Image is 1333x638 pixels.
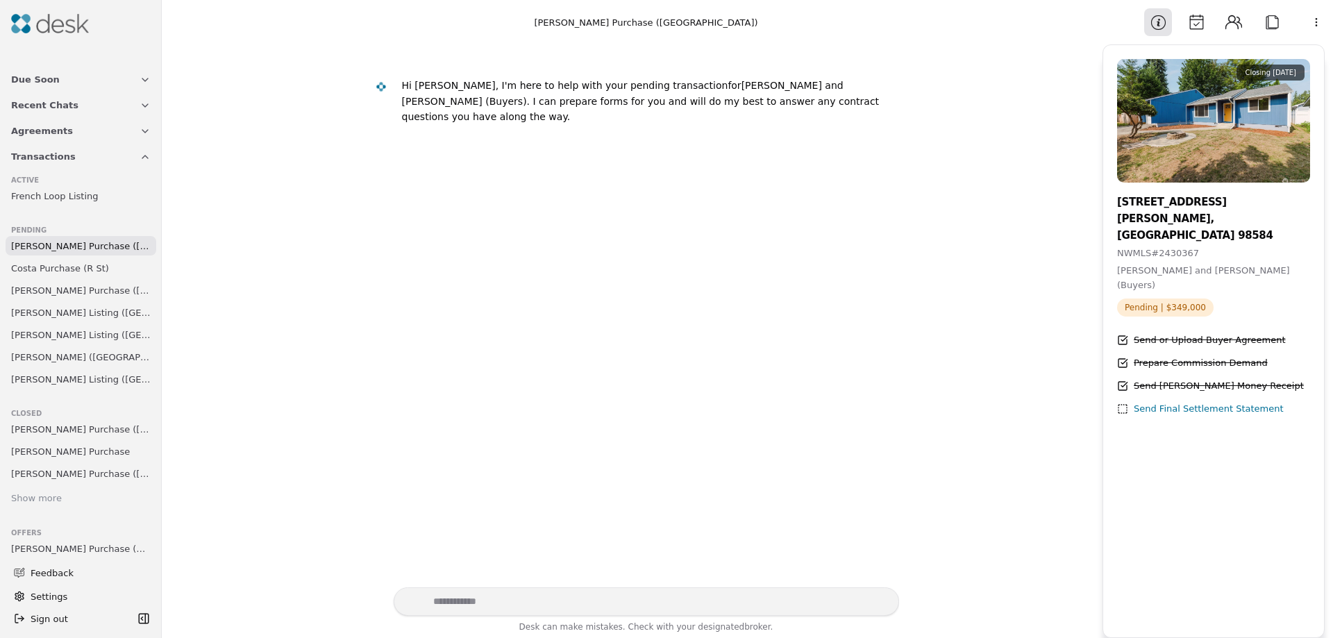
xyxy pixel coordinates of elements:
[11,283,151,298] span: [PERSON_NAME] Purchase ([GEOGRAPHIC_DATA])
[11,328,151,342] span: [PERSON_NAME] Listing ([GEOGRAPHIC_DATA])
[11,14,89,33] img: Desk
[11,189,98,203] span: French Loop Listing
[11,261,109,276] span: Costa Purchase (R St)
[8,585,153,607] button: Settings
[394,587,899,616] textarea: Write your prompt here
[11,225,151,236] div: Pending
[3,144,159,169] button: Transactions
[11,350,151,364] span: [PERSON_NAME] ([GEOGRAPHIC_DATA])
[3,92,159,118] button: Recent Chats
[11,542,151,556] span: [PERSON_NAME] Purchase (199th St)
[1134,356,1268,371] div: Prepare Commission Demand
[11,492,62,506] div: Show more
[11,467,151,481] span: [PERSON_NAME] Purchase ([PERSON_NAME][GEOGRAPHIC_DATA][PERSON_NAME])
[11,305,151,320] span: [PERSON_NAME] Listing ([GEOGRAPHIC_DATA])
[11,98,78,112] span: Recent Chats
[1236,65,1305,81] div: Closing [DATE]
[1117,299,1214,317] span: Pending | $349,000
[402,78,888,125] div: [PERSON_NAME] and [PERSON_NAME] (Buyers)
[698,622,744,632] span: designated
[8,607,134,630] button: Sign out
[1117,246,1310,261] div: NWMLS # 2430367
[3,67,159,92] button: Due Soon
[11,444,130,459] span: [PERSON_NAME] Purchase
[1117,194,1310,210] div: [STREET_ADDRESS]
[11,372,151,387] span: [PERSON_NAME] Listing ([GEOGRAPHIC_DATA])
[11,149,76,164] span: Transactions
[402,96,880,123] div: . I can prepare forms for you and will do my best to answer any contract questions you have along...
[1134,402,1284,417] div: Send Final Settlement Statement
[375,81,387,93] img: Desk
[11,528,151,539] div: Offers
[11,175,151,186] div: Active
[11,124,73,138] span: Agreements
[11,422,151,437] span: [PERSON_NAME] Purchase ([US_STATE] Rd)
[1117,59,1310,183] img: Property
[3,118,159,144] button: Agreements
[31,566,142,580] span: Feedback
[11,72,60,87] span: Due Soon
[1134,333,1286,348] div: Send or Upload Buyer Agreement
[394,620,899,638] div: Desk can make mistakes. Check with your broker.
[6,560,151,585] button: Feedback
[1134,379,1304,394] div: Send [PERSON_NAME] Money Receipt
[1117,210,1310,244] div: [PERSON_NAME], [GEOGRAPHIC_DATA] 98584
[31,612,68,626] span: Sign out
[11,239,151,253] span: [PERSON_NAME] Purchase ([GEOGRAPHIC_DATA])
[534,15,757,30] div: [PERSON_NAME] Purchase ([GEOGRAPHIC_DATA])
[31,589,67,604] span: Settings
[1117,265,1290,290] span: [PERSON_NAME] and [PERSON_NAME] (Buyers)
[728,80,741,91] div: for
[11,408,151,419] div: Closed
[402,80,728,91] div: Hi [PERSON_NAME], I'm here to help with your pending transaction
